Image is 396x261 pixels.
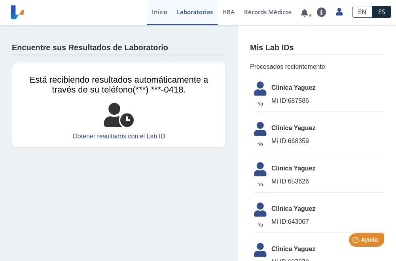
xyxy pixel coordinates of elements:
[249,181,271,188] span: Yo
[372,6,391,18] a: ES
[249,141,271,148] span: Yo
[30,75,208,95] span: Está recibiendo resultados automáticamente a través de su teléfono
[271,96,384,106] span: 687586
[326,230,387,252] iframe: Help widget launcher
[271,138,288,144] span: Mi ID:
[271,217,384,227] span: 643067
[249,221,271,229] span: Yo
[271,177,384,186] span: 653626
[250,43,294,53] h4: Mis Lab IDs
[271,164,384,173] span: Clinica Yaguez
[271,204,384,214] span: Clinica Yaguez
[18,132,220,141] a: Obtener resultados con el Lab ID
[271,218,288,225] span: Mi ID:
[271,244,384,254] span: Clinica Yaguez
[271,123,384,133] span: Clinica Yaguez
[249,100,271,108] span: Yo
[271,178,288,185] span: Mi ID:
[250,62,384,72] span: Procesados recientemente
[271,136,384,146] span: 668359
[222,8,235,16] span: HRA
[12,43,168,53] h4: Encuentre sus Resultados de Laboratorio
[271,83,384,93] span: Clinica Yaguez
[271,97,288,104] span: Mi ID:
[352,6,372,18] a: EN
